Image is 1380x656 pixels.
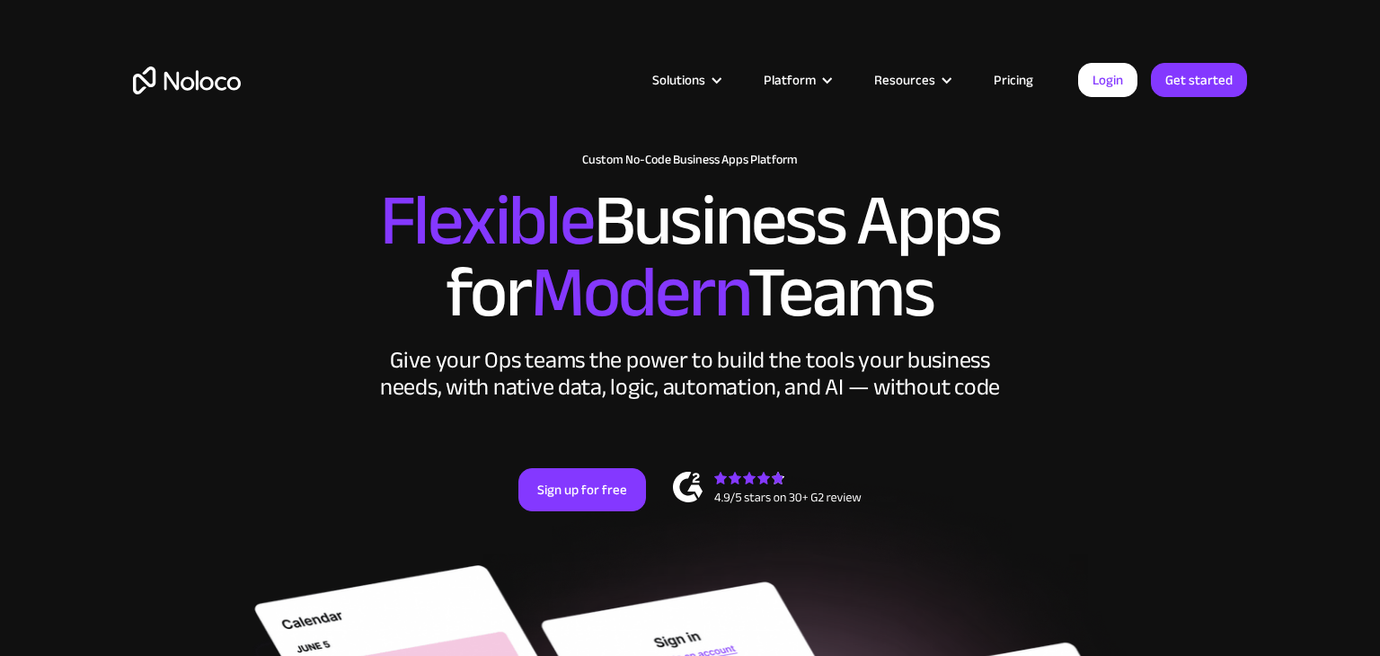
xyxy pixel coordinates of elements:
[1151,63,1247,97] a: Get started
[380,154,594,288] span: Flexible
[874,68,935,92] div: Resources
[652,68,705,92] div: Solutions
[852,68,971,92] div: Resources
[1078,63,1137,97] a: Login
[376,347,1004,401] div: Give your Ops teams the power to build the tools your business needs, with native data, logic, au...
[741,68,852,92] div: Platform
[518,468,646,511] a: Sign up for free
[133,185,1247,329] h2: Business Apps for Teams
[630,68,741,92] div: Solutions
[764,68,816,92] div: Platform
[133,66,241,94] a: home
[531,226,747,359] span: Modern
[971,68,1056,92] a: Pricing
